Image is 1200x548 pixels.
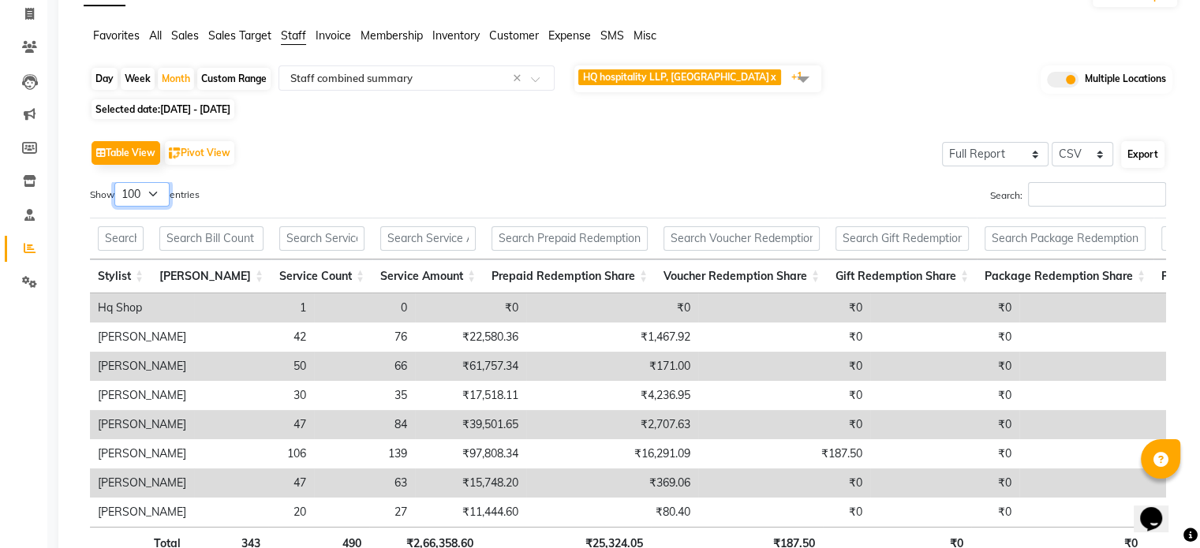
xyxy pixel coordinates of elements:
td: 42 [194,322,314,352]
span: Customer [489,28,539,43]
button: Pivot View [165,141,234,165]
td: ₹0 [1019,352,1196,381]
select: Showentries [114,182,170,207]
td: 20 [194,498,314,527]
td: ₹0 [698,381,870,410]
button: Table View [92,141,160,165]
iframe: chat widget [1134,485,1184,532]
td: ₹11,444.60 [415,498,526,527]
td: 84 [314,410,415,439]
td: 27 [314,498,415,527]
input: Search: [1028,182,1166,207]
span: Membership [361,28,423,43]
td: 1 [194,293,314,322]
td: ₹80.40 [526,498,698,527]
span: Sales Target [208,28,271,43]
td: 0 [314,293,415,322]
span: [DATE] - [DATE] [160,103,230,115]
td: ₹0 [1019,498,1196,527]
td: [PERSON_NAME] [90,410,194,439]
label: Search: [990,182,1166,207]
td: ₹0 [1019,439,1196,468]
input: Search Bill Count [159,226,264,251]
div: Custom Range [197,68,271,90]
td: ₹0 [698,352,870,381]
td: 76 [314,322,415,352]
td: ₹0 [1019,410,1196,439]
td: ₹0 [870,468,1019,498]
td: ₹39,501.65 [415,410,526,439]
td: ₹0 [870,352,1019,381]
img: pivot.png [169,147,181,159]
input: Search Gift Redemption Share [836,226,969,251]
td: ₹0 [698,410,870,439]
input: Search Service Amount [380,226,476,251]
td: 50 [194,352,314,381]
td: ₹15,748.20 [415,468,526,498]
th: Service Count: activate to sort column ascending [271,259,372,293]
td: ₹0 [870,322,1019,352]
td: ₹0 [415,293,526,322]
td: ₹0 [1019,293,1196,322]
span: Favorites [93,28,140,43]
td: 30 [194,381,314,410]
td: ₹187.50 [698,439,870,468]
span: Inventory [432,28,480,43]
td: [PERSON_NAME] [90,439,194,468]
td: ₹97,808.34 [415,439,526,468]
th: Voucher Redemption Share: activate to sort column ascending [656,259,828,293]
td: ₹16,291.09 [526,439,698,468]
td: 63 [314,468,415,498]
input: Search Voucher Redemption Share [664,226,820,251]
span: Clear all [513,70,526,87]
td: ₹22,580.36 [415,322,526,352]
span: Sales [171,28,199,43]
td: ₹0 [870,439,1019,468]
span: Misc [634,28,656,43]
td: ₹0 [698,322,870,352]
td: ₹171.00 [526,352,698,381]
th: Bill Count: activate to sort column ascending [151,259,271,293]
input: Search Prepaid Redemption Share [492,226,648,251]
span: HQ hospitality LLP, [GEOGRAPHIC_DATA] [583,71,769,83]
th: Stylist: activate to sort column ascending [90,259,151,293]
td: ₹0 [698,468,870,498]
td: [PERSON_NAME] [90,322,194,352]
td: ₹0 [870,410,1019,439]
td: [PERSON_NAME] [90,381,194,410]
span: Multiple Locations [1085,72,1166,88]
input: Search Stylist [98,226,144,251]
span: Selected date: [92,99,234,119]
td: ₹0 [1019,468,1196,498]
th: Package Redemption Share: activate to sort column ascending [977,259,1153,293]
td: 47 [194,410,314,439]
span: Staff [281,28,306,43]
td: [PERSON_NAME] [90,352,194,381]
td: ₹0 [870,293,1019,322]
div: Month [158,68,194,90]
span: Expense [548,28,591,43]
td: ₹61,757.34 [415,352,526,381]
td: 35 [314,381,415,410]
td: ₹0 [698,293,870,322]
span: SMS [600,28,624,43]
th: Gift Redemption Share: activate to sort column ascending [828,259,977,293]
td: ₹369.06 [526,468,698,498]
th: Service Amount: activate to sort column ascending [372,259,484,293]
span: Invoice [316,28,351,43]
td: [PERSON_NAME] [90,498,194,527]
input: Search Service Count [279,226,364,251]
td: ₹2,707.63 [526,410,698,439]
td: ₹0 [870,498,1019,527]
td: 139 [314,439,415,468]
td: ₹0 [526,293,698,322]
td: ₹17,518.11 [415,381,526,410]
td: Hq Shop [90,293,194,322]
td: ₹0 [698,498,870,527]
button: Export [1121,141,1164,168]
label: Show entries [90,182,200,207]
th: Prepaid Redemption Share: activate to sort column ascending [484,259,656,293]
div: Day [92,68,118,90]
td: ₹1,467.92 [526,322,698,352]
td: [PERSON_NAME] [90,468,194,498]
